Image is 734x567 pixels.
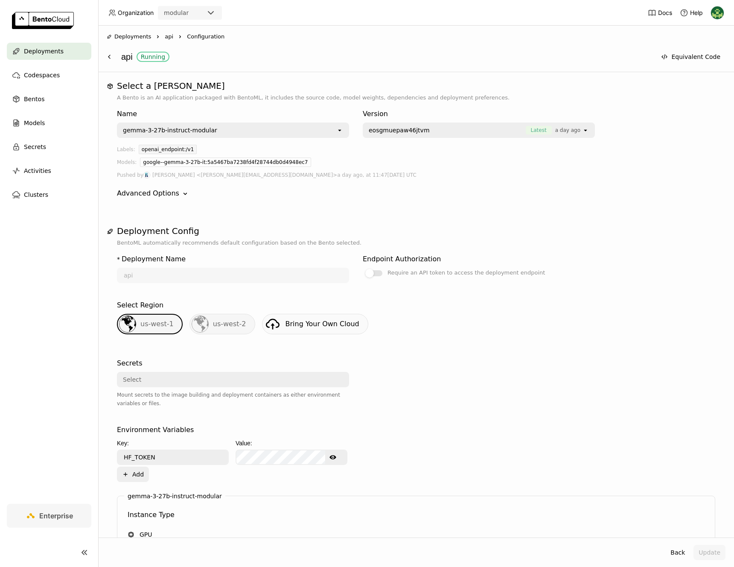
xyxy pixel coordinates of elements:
button: Equivalent Code [656,49,725,64]
span: Secrets [24,142,46,152]
div: google--gemma-3-27b-it:5a5467ba7238fd4f28744db0d4948ec7 [140,158,311,167]
div: Models: [117,158,137,170]
span: a day ago [555,126,580,134]
img: Frost Ming [144,172,150,178]
div: Require an API token to access the deployment endpoint [387,268,545,278]
svg: Right [177,33,183,40]
span: Clusters [24,190,48,200]
div: Advanced Options [117,188,715,199]
div: Secrets [117,358,142,368]
a: Secrets [7,138,91,155]
span: Bring Your Own Cloud [285,320,359,328]
span: api [165,32,173,41]
a: Models [7,114,91,132]
div: openai_endpoint:/v1 [139,145,197,154]
span: Help [690,9,703,17]
span: eosgmuepaw46jtvm [369,126,430,134]
a: Activities [7,162,91,179]
div: Running [141,53,165,60]
h1: Deployment Config [117,226,715,236]
span: Deployments [114,32,151,41]
div: Select Region [117,300,163,310]
img: logo [12,12,74,29]
span: Activities [24,166,51,176]
span: Latest [526,126,552,134]
div: Name [117,109,349,119]
a: Clusters [7,186,91,203]
span: us-west-1 [140,320,174,328]
button: Show password text [325,450,341,464]
span: Configuration [187,32,224,41]
svg: open [582,127,589,134]
div: api [121,49,652,65]
span: Enterprise [39,511,73,520]
span: Bentos [24,94,44,104]
svg: open [336,127,343,134]
div: Deployment Name [122,254,186,264]
p: BentoML automatically recommends default configuration based on the Bento selected. [117,239,715,247]
div: us-west-2 [189,314,255,334]
span: Codespaces [24,70,60,80]
a: Bentos [7,91,91,108]
p: A Bento is an AI application packaged with BentoML, it includes the source code, model weights, d... [117,94,715,102]
span: us-west-2 [213,320,246,328]
div: Environment Variables [117,425,194,435]
svg: Down [181,190,189,198]
span: [PERSON_NAME] <[PERSON_NAME][EMAIL_ADDRESS][DOMAIN_NAME]> [152,170,337,180]
div: Mount secrets to the image building and deployment containers as either environment variables or ... [117,391,349,408]
img: Kevin Bi [711,6,724,19]
div: us-west-1 [117,314,183,334]
input: Selected [object Object]. [581,126,582,134]
h1: Select a [PERSON_NAME] [117,81,715,91]
button: Update [693,545,725,560]
button: Add [117,467,149,482]
span: Models [24,118,45,128]
span: GPU [140,530,152,539]
span: Deployments [24,46,64,56]
span: Organization [118,9,154,17]
svg: Plus [122,471,129,478]
a: Bring Your Own Cloud [262,314,368,334]
nav: Breadcrumbs navigation [107,32,725,41]
label: gemma-3-27b-instruct-modular [128,493,222,500]
div: Version [363,109,595,119]
div: Key: [117,438,229,448]
div: Endpoint Authorization [363,254,441,264]
a: Docs [648,9,672,17]
div: Deployments [107,32,151,41]
a: Codespaces [7,67,91,84]
input: Key [118,450,228,464]
div: Select [123,375,141,384]
svg: Show password text [329,454,336,461]
div: modular [164,9,189,17]
div: Help [680,9,703,17]
a: Enterprise [7,504,91,528]
input: name of deployment (autogenerated if blank) [118,269,348,282]
div: Value: [236,438,347,448]
div: gemma-3-27b-instruct-modular [123,126,217,134]
svg: Right [154,33,161,40]
a: Deployments [7,43,91,60]
button: Back [665,545,690,560]
div: Labels: [117,145,135,158]
div: Instance Type [128,510,175,520]
span: Docs [658,9,672,17]
div: Advanced Options [117,188,179,199]
div: Pushed by a day ago, at 11:47[DATE] UTC [117,170,715,180]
